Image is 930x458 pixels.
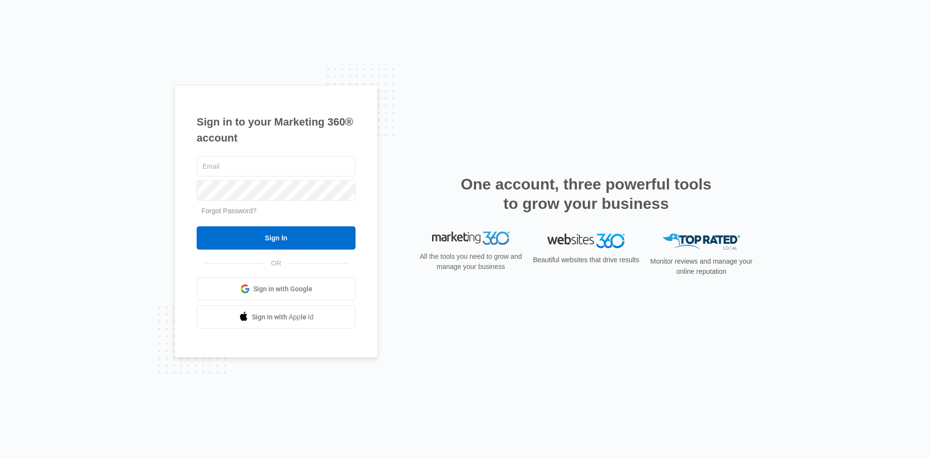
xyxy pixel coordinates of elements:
[432,234,510,247] img: Marketing 360
[417,254,525,274] p: All the tools you need to grow and manage your business
[663,234,740,250] img: Top Rated Local
[253,284,312,294] span: Sign in with Google
[264,258,288,268] span: OR
[458,174,714,213] h2: One account, three powerful tools to grow your business
[197,114,356,146] h1: Sign in to your Marketing 360® account
[197,305,356,329] a: Sign in with Apple Id
[532,255,640,265] p: Beautiful websites that drive results
[201,207,257,215] a: Forgot Password?
[197,156,356,176] input: Email
[547,234,625,248] img: Websites 360
[197,277,356,300] a: Sign in with Google
[197,226,356,250] input: Sign In
[252,312,314,322] span: Sign in with Apple Id
[647,256,756,277] p: Monitor reviews and manage your online reputation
